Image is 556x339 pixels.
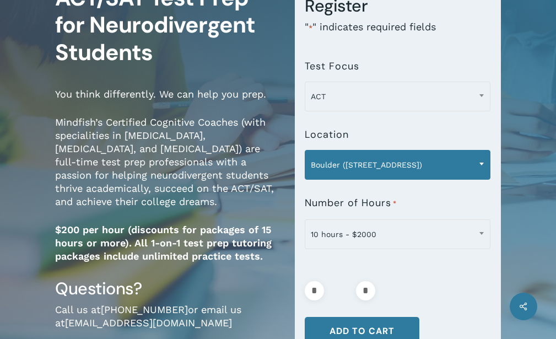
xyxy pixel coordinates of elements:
span: Boulder (1320 Pearl St.) [305,153,490,176]
span: ACT [305,85,490,108]
span: 10 hours - $2000 [305,223,490,246]
p: Mindfish’s Certified Cognitive Coaches (with specialities in [MEDICAL_DATA], [MEDICAL_DATA], and ... [55,116,278,223]
a: [EMAIL_ADDRESS][DOMAIN_NAME] [65,317,232,329]
p: You think differently. We can help you prep. [55,88,278,116]
label: Number of Hours [305,197,397,209]
span: ACT [305,82,490,111]
iframe: Chatbot [483,266,541,324]
input: Product quantity [327,281,353,300]
span: 10 hours - $2000 [305,219,490,249]
label: Test Focus [305,61,359,72]
a: [PHONE_NUMBER] [101,304,188,315]
span: Boulder (1320 Pearl St.) [305,150,490,180]
label: Location [305,129,349,140]
strong: $200 per hour (discounts for packages of 15 hours or more). All 1-on-1 test prep tutoring package... [55,224,272,262]
p: " " indicates required fields [305,20,490,50]
h3: Questions? [55,278,278,299]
